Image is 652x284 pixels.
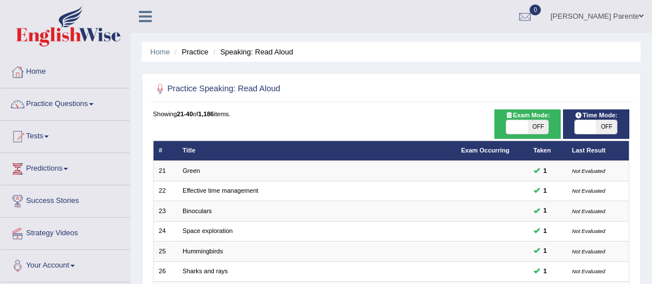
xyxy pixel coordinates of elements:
h2: Practice Speaking: Read Aloud [153,82,448,96]
b: 1,186 [198,111,214,117]
a: Your Account [1,250,130,278]
li: Practice [172,46,208,57]
th: Taken [528,141,566,160]
td: 23 [153,201,177,221]
a: Success Stories [1,185,130,214]
small: Not Evaluated [572,188,606,194]
span: You can still take this question [540,266,551,277]
span: You can still take this question [540,226,551,236]
th: Last Result [566,141,629,160]
th: Title [177,141,456,160]
th: # [153,141,177,160]
a: Binoculars [183,207,212,214]
a: Practice Questions [1,88,130,117]
span: Time Mode: [571,111,621,121]
small: Not Evaluated [572,168,606,174]
a: Tests [1,121,130,149]
a: Home [1,56,130,84]
td: 25 [153,241,177,261]
div: Show exams occurring in exams [494,109,561,139]
a: Green [183,167,200,174]
small: Not Evaluated [572,268,606,274]
span: You can still take this question [540,246,551,256]
td: 24 [153,221,177,241]
small: Not Evaluated [572,208,606,214]
b: 21-40 [177,111,193,117]
small: Not Evaluated [572,228,606,234]
span: Exam Mode: [501,111,553,121]
li: Speaking: Read Aloud [210,46,293,57]
span: You can still take this question [540,166,551,176]
a: Exam Occurring [461,147,509,154]
span: 0 [530,5,541,15]
span: OFF [596,120,617,134]
td: 22 [153,181,177,201]
div: Showing of items. [153,109,630,118]
a: Effective time management [183,187,259,194]
small: Not Evaluated [572,248,606,255]
a: Strategy Videos [1,218,130,246]
a: Hummingbirds [183,248,223,255]
a: Predictions [1,153,130,181]
span: You can still take this question [540,186,551,196]
td: 26 [153,261,177,281]
span: OFF [528,120,549,134]
a: Home [150,48,170,56]
span: You can still take this question [540,206,551,216]
td: 21 [153,161,177,181]
a: Space exploration [183,227,232,234]
a: Sharks and rays [183,268,228,274]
